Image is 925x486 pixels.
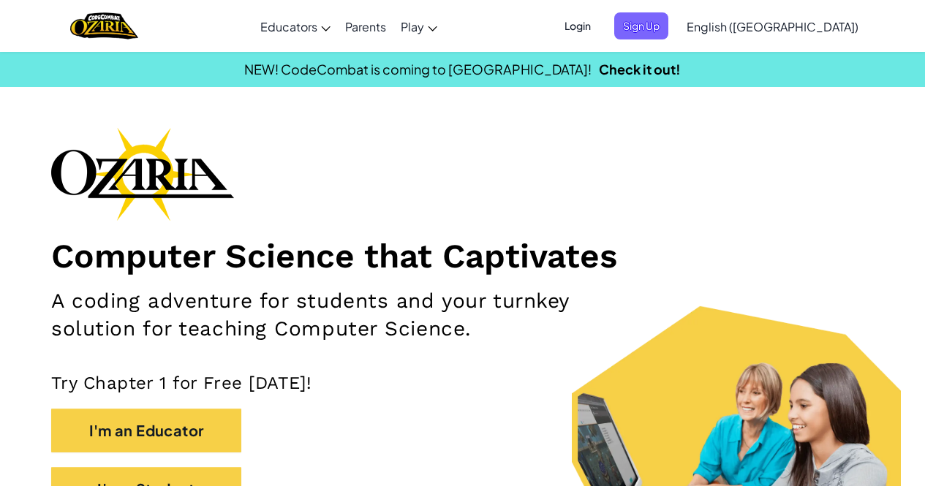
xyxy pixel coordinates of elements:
[51,235,874,276] h1: Computer Science that Captivates
[679,7,866,46] a: English ([GEOGRAPHIC_DATA])
[253,7,338,46] a: Educators
[401,19,424,34] span: Play
[687,19,858,34] span: English ([GEOGRAPHIC_DATA])
[599,61,681,77] a: Check it out!
[51,287,603,343] h2: A coding adventure for students and your turnkey solution for teaching Computer Science.
[51,372,874,394] p: Try Chapter 1 for Free [DATE]!
[614,12,668,39] button: Sign Up
[70,11,138,41] a: Ozaria by CodeCombat logo
[260,19,317,34] span: Educators
[556,12,600,39] button: Login
[70,11,138,41] img: Home
[51,409,241,452] button: I'm an Educator
[244,61,592,77] span: NEW! CodeCombat is coming to [GEOGRAPHIC_DATA]!
[393,7,445,46] a: Play
[51,127,234,221] img: Ozaria branding logo
[338,7,393,46] a: Parents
